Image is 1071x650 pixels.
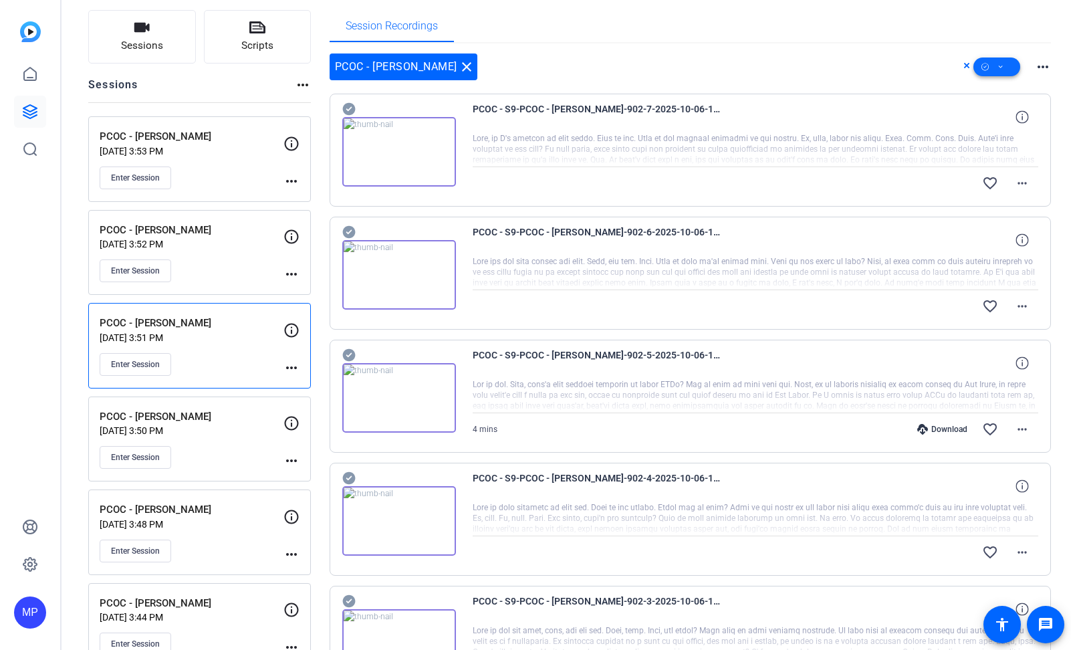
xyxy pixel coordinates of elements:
[100,167,171,189] button: Enter Session
[1035,59,1051,75] mat-icon: more_horiz
[1014,421,1030,437] mat-icon: more_horiz
[14,597,46,629] div: MP
[342,117,456,187] img: thumb-nail
[982,175,998,191] mat-icon: favorite_border
[1014,298,1030,314] mat-icon: more_horiz
[121,38,163,53] span: Sessions
[100,409,283,425] p: PCOC - [PERSON_NAME]
[459,59,475,75] mat-icon: close
[111,173,160,183] span: Enter Session
[473,470,720,502] span: PCOC - S9-PCOC - [PERSON_NAME]-902-4-2025-10-06-12-06-36-730-0
[283,173,300,189] mat-icon: more_horiz
[346,21,438,31] span: Session Recordings
[283,360,300,376] mat-icon: more_horiz
[100,223,283,238] p: PCOC - [PERSON_NAME]
[982,298,998,314] mat-icon: favorite_border
[295,77,311,93] mat-icon: more_horiz
[100,425,283,436] p: [DATE] 3:50 PM
[982,544,998,560] mat-icon: favorite_border
[100,146,283,156] p: [DATE] 3:53 PM
[241,38,273,53] span: Scripts
[283,453,300,469] mat-icon: more_horiz
[111,359,160,370] span: Enter Session
[473,425,497,434] span: 4 mins
[342,486,456,556] img: thumb-nail
[111,265,160,276] span: Enter Session
[330,53,477,80] div: PCOC - [PERSON_NAME]
[342,240,456,310] img: thumb-nail
[20,21,41,42] img: blue-gradient.svg
[100,332,283,343] p: [DATE] 3:51 PM
[473,347,720,379] span: PCOC - S9-PCOC - [PERSON_NAME]-902-5-2025-10-06-12-11-30-231-0
[88,77,138,102] h2: Sessions
[100,129,283,144] p: PCOC - [PERSON_NAME]
[473,224,720,256] span: PCOC - S9-PCOC - [PERSON_NAME]-902-6-2025-10-06-12-15-28-882-0
[982,421,998,437] mat-icon: favorite_border
[100,502,283,518] p: PCOC - [PERSON_NAME]
[994,617,1010,633] mat-icon: accessibility
[88,10,196,64] button: Sessions
[100,612,283,623] p: [DATE] 3:44 PM
[111,639,160,649] span: Enter Session
[100,540,171,562] button: Enter Session
[100,446,171,469] button: Enter Session
[342,363,456,433] img: thumb-nail
[911,424,974,435] div: Download
[473,101,720,133] span: PCOC - S9-PCOC - [PERSON_NAME]-902-7-2025-10-06-12-20-23-672-0
[100,596,283,611] p: PCOC - [PERSON_NAME]
[111,546,160,556] span: Enter Session
[111,452,160,463] span: Enter Session
[100,239,283,249] p: [DATE] 3:52 PM
[283,546,300,562] mat-icon: more_horiz
[100,316,283,331] p: PCOC - [PERSON_NAME]
[1038,617,1054,633] mat-icon: message
[1014,544,1030,560] mat-icon: more_horiz
[283,266,300,282] mat-icon: more_horiz
[100,259,171,282] button: Enter Session
[204,10,312,64] button: Scripts
[473,593,720,625] span: PCOC - S9-PCOC - [PERSON_NAME]-902-3-2025-10-06-12-02-04-652-0
[100,519,283,530] p: [DATE] 3:48 PM
[100,353,171,376] button: Enter Session
[1014,175,1030,191] mat-icon: more_horiz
